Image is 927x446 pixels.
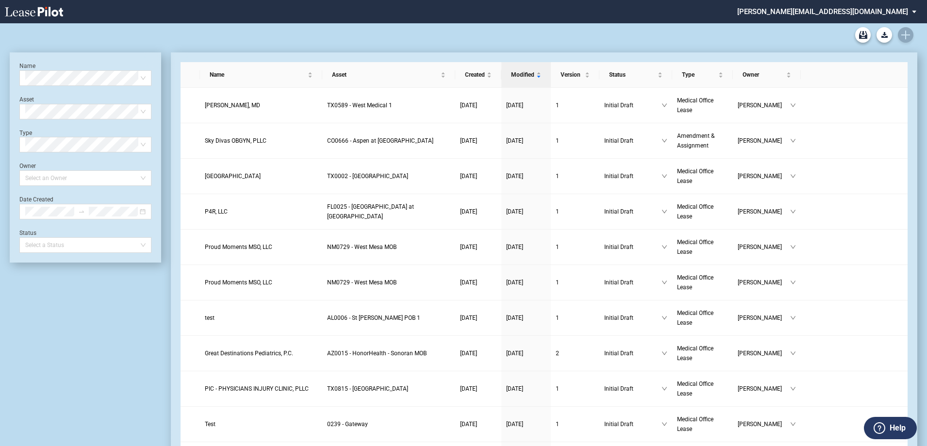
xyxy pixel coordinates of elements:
[677,308,728,328] a: Medical Office Lease
[465,70,485,80] span: Created
[19,163,36,169] label: Owner
[327,419,450,429] a: 0239 - Gateway
[327,314,420,321] span: AL0006 - St Vincent POB 1
[790,173,796,179] span: down
[662,280,667,285] span: down
[460,137,477,144] span: [DATE]
[205,279,272,286] span: Proud Moments MSO, LLC
[609,70,656,80] span: Status
[604,313,662,323] span: Initial Draft
[327,203,414,220] span: FL0025 - Medical Village at Maitland
[506,171,546,181] a: [DATE]
[738,278,790,287] span: [PERSON_NAME]
[556,313,595,323] a: 1
[327,173,408,180] span: TX0002 - East El Paso Physicians Medical Center
[682,70,716,80] span: Type
[743,70,784,80] span: Owner
[327,202,450,221] a: FL0025 - [GEOGRAPHIC_DATA] at [GEOGRAPHIC_DATA]
[506,313,546,323] a: [DATE]
[790,280,796,285] span: down
[662,102,667,108] span: down
[19,63,35,69] label: Name
[556,385,559,392] span: 1
[506,278,546,287] a: [DATE]
[327,171,450,181] a: TX0002 - [GEOGRAPHIC_DATA]
[677,168,713,184] span: Medical Office Lease
[205,421,215,428] span: Test
[332,70,439,80] span: Asset
[460,384,497,394] a: [DATE]
[460,102,477,109] span: [DATE]
[738,136,790,146] span: [PERSON_NAME]
[677,239,713,255] span: Medical Office Lease
[877,27,892,43] button: Download Blank Form
[556,171,595,181] a: 1
[506,137,523,144] span: [DATE]
[556,137,559,144] span: 1
[327,278,450,287] a: NM0729 - West Mesa MOB
[506,384,546,394] a: [DATE]
[205,244,272,250] span: Proud Moments MSO, LLC
[327,384,450,394] a: TX0815 - [GEOGRAPHIC_DATA]
[556,173,559,180] span: 1
[662,244,667,250] span: down
[556,348,595,358] a: 2
[455,62,501,88] th: Created
[19,130,32,136] label: Type
[205,137,266,144] span: Sky Divas OBGYN, PLLC
[677,131,728,150] a: Amendment & Assignment
[205,171,317,181] a: [GEOGRAPHIC_DATA]
[205,384,317,394] a: PIC - PHYSICIANS INJURY CLINIC, PLLC
[78,208,85,215] span: to
[460,173,477,180] span: [DATE]
[556,419,595,429] a: 1
[556,279,559,286] span: 1
[460,348,497,358] a: [DATE]
[662,350,667,356] span: down
[460,314,477,321] span: [DATE]
[327,279,397,286] span: NM0729 - West Mesa MOB
[511,70,534,80] span: Modified
[205,100,317,110] a: [PERSON_NAME], MD
[790,315,796,321] span: down
[327,242,450,252] a: NM0729 - West Mesa MOB
[327,313,450,323] a: AL0006 - St [PERSON_NAME] POB 1
[506,419,546,429] a: [DATE]
[556,244,559,250] span: 1
[327,100,450,110] a: TX0589 - West Medical 1
[604,100,662,110] span: Initial Draft
[327,350,427,357] span: AZ0015 - HonorHealth - Sonoran MOB
[327,136,450,146] a: CO0666 - Aspen at [GEOGRAPHIC_DATA]
[790,386,796,392] span: down
[604,136,662,146] span: Initial Draft
[738,207,790,216] span: [PERSON_NAME]
[460,207,497,216] a: [DATE]
[460,421,477,428] span: [DATE]
[506,208,523,215] span: [DATE]
[604,348,662,358] span: Initial Draft
[556,208,559,215] span: 1
[738,100,790,110] span: [PERSON_NAME]
[790,350,796,356] span: down
[677,166,728,186] a: Medical Office Lease
[327,421,368,428] span: 0239 - Gateway
[556,136,595,146] a: 1
[506,242,546,252] a: [DATE]
[604,384,662,394] span: Initial Draft
[677,380,713,397] span: Medical Office Lease
[677,414,728,434] a: Medical Office Lease
[599,62,672,88] th: Status
[205,385,309,392] span: PIC - PHYSICIANS INJURY CLINIC, PLLC
[604,278,662,287] span: Initial Draft
[19,230,36,236] label: Status
[460,100,497,110] a: [DATE]
[501,62,551,88] th: Modified
[460,244,477,250] span: [DATE]
[677,310,713,326] span: Medical Office Lease
[604,171,662,181] span: Initial Draft
[556,100,595,110] a: 1
[506,348,546,358] a: [DATE]
[672,62,733,88] th: Type
[556,278,595,287] a: 1
[662,386,667,392] span: down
